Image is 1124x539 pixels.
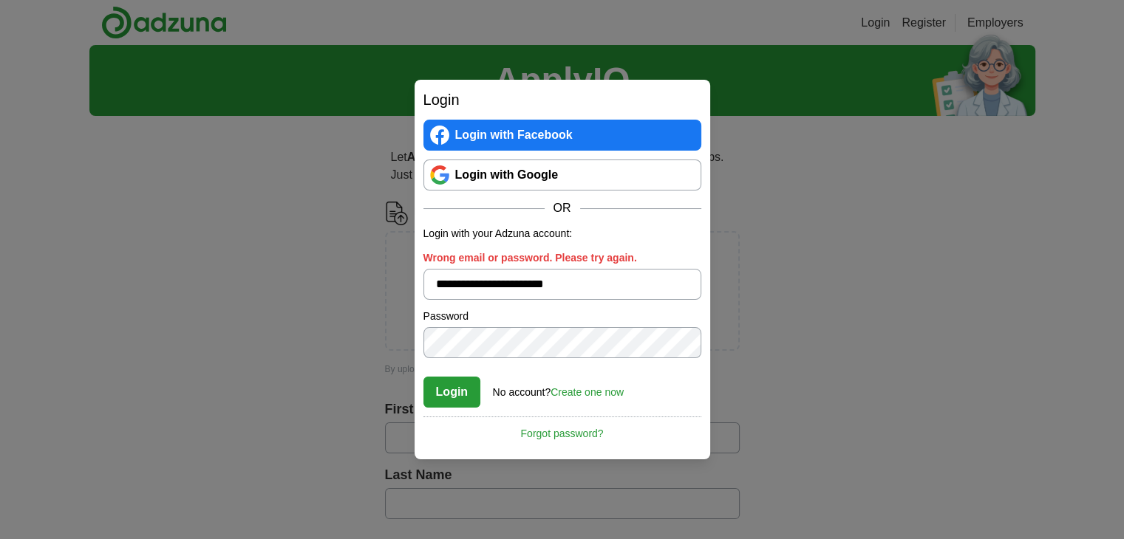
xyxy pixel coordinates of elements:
a: Login with Google [423,159,701,190]
a: Create one now [551,386,624,398]
div: No account? [493,376,624,400]
a: Forgot password? [423,416,701,442]
p: Login with your Adzuna account: [423,226,701,241]
span: OR [545,199,580,217]
button: Login [423,377,481,408]
h2: Login [423,89,701,111]
label: Password [423,309,701,324]
a: Login with Facebook [423,120,701,151]
label: Wrong email or password. Please try again. [423,250,701,266]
